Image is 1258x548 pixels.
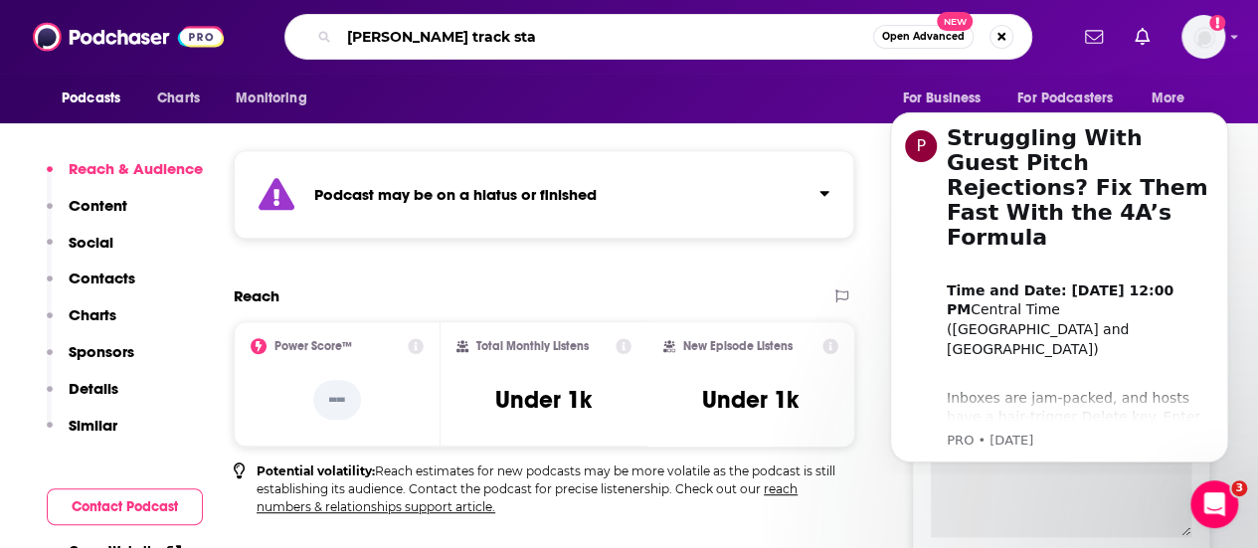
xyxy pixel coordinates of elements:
[144,80,212,117] a: Charts
[1181,15,1225,59] img: User Profile
[47,342,134,379] button: Sponsors
[1017,85,1113,112] span: For Podcasters
[236,85,306,112] span: Monitoring
[314,185,597,204] strong: Podcast may be on a hiatus or finished
[47,159,203,196] button: Reach & Audience
[313,380,361,420] p: --
[33,18,224,56] img: Podchaser - Follow, Share and Rate Podcasts
[1138,80,1210,117] button: open menu
[87,337,353,355] p: Message from PRO, sent 10w ago
[47,233,113,270] button: Social
[702,385,799,415] h3: Under 1k
[47,379,118,416] button: Details
[1004,80,1142,117] button: open menu
[69,269,135,287] p: Contacts
[257,481,798,514] a: reach numbers & relationships support article.
[1231,480,1247,496] span: 3
[873,25,974,49] button: Open AdvancedNew
[69,379,118,398] p: Details
[47,416,117,453] button: Similar
[274,339,352,353] h2: Power Score™
[69,159,203,178] p: Reach & Audience
[888,80,1005,117] button: open menu
[683,339,793,353] h2: New Episode Listens
[1181,15,1225,59] span: Logged in as josefine.kals
[1127,20,1158,54] a: Show notifications dropdown
[495,385,592,415] h3: Under 1k
[937,12,973,31] span: New
[47,305,116,342] button: Charts
[1152,85,1185,112] span: More
[87,274,353,547] div: Inboxes are jam‑packed, and hosts have a hair‑trigger Delete key. Enter the 4A’s Formula—Actionab...
[69,342,134,361] p: Sponsors
[69,196,127,215] p: Content
[339,21,873,53] input: Search podcasts, credits, & more...
[476,339,589,353] h2: Total Monthly Listens
[902,85,981,112] span: For Business
[234,286,279,305] h2: Reach
[257,462,854,516] p: Reach estimates for new podcasts may be more volatile as the podcast is still establishing its au...
[234,150,854,239] section: Click to expand status details
[1077,20,1111,54] a: Show notifications dropdown
[69,305,116,324] p: Charts
[47,488,203,525] button: Contact Podcast
[1190,480,1238,528] iframe: Intercom live chat
[48,80,146,117] button: open menu
[47,196,127,233] button: Content
[257,463,375,478] b: Potential volatility:
[222,80,332,117] button: open menu
[62,85,120,112] span: Podcasts
[284,14,1032,60] div: Search podcasts, credits, & more...
[860,94,1258,474] iframe: Intercom notifications message
[1209,15,1225,31] svg: Add a profile image
[69,233,113,252] p: Social
[157,85,200,112] span: Charts
[47,269,135,305] button: Contacts
[1181,15,1225,59] button: Show profile menu
[882,32,965,42] span: Open Advanced
[69,416,117,435] p: Similar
